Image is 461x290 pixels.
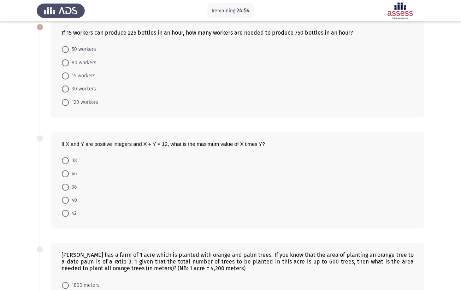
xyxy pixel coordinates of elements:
span: 38 [69,156,77,165]
span: 80 workers [69,59,96,67]
span: 24:54 [236,7,250,14]
span: 1800 meters [69,281,100,290]
span: 42 [69,209,77,218]
span: 36 [69,183,77,191]
div: If 15 workers can produce 225 bottles in an hour, how many workers are needed to produce 750 bott... [61,29,414,36]
img: Assess Talent Management logo [37,1,85,20]
span: If X and Y are positive integers and X + Y = 12, what is the maximum value of X times Y? [61,141,265,147]
div: [PERSON_NAME] has a farm of 1 acre which is planted with orange and palm trees. If you know that ... [61,251,414,272]
span: 46 [69,170,77,178]
span: 50 workers [69,45,96,54]
span: 30 workers [69,85,96,93]
span: 15 workers [69,72,95,80]
img: Assessment logo of Focus 4 Module Assessment (IB- A/EN/AR) [376,1,424,20]
span: 120 workers [69,98,98,107]
span: 40 [69,196,77,205]
p: Remaining: [212,6,250,15]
